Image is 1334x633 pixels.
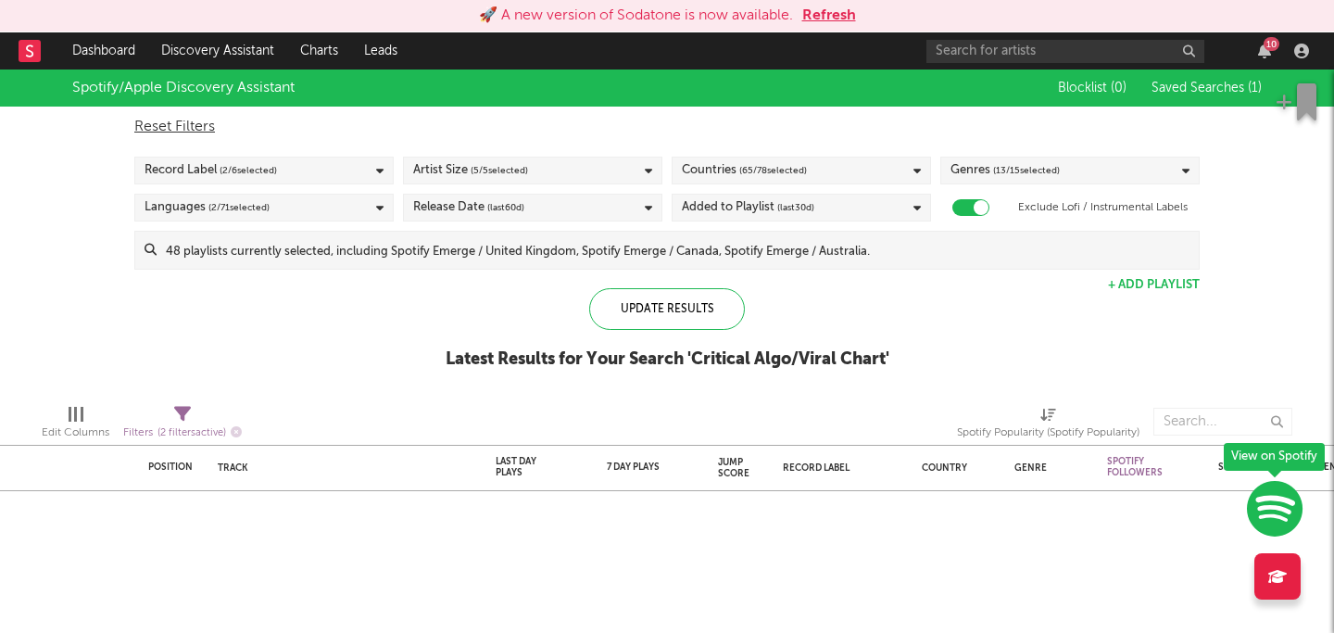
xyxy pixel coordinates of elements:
[218,462,468,474] div: Track
[783,462,894,474] div: Record Label
[72,77,295,99] div: Spotify/Apple Discovery Assistant
[471,159,528,182] span: ( 5 / 5 selected)
[802,5,856,27] button: Refresh
[1258,44,1271,58] button: 10
[446,348,889,371] div: Latest Results for Your Search ' Critical Algo/Viral Chart '
[148,462,193,473] div: Position
[123,399,242,452] div: Filters(2 filters active)
[922,462,987,474] div: Country
[145,159,277,182] div: Record Label
[957,422,1139,444] div: Spotify Popularity (Spotify Popularity)
[148,32,287,70] a: Discovery Assistant
[487,196,524,219] span: (last 60 d)
[59,32,148,70] a: Dashboard
[1107,456,1172,478] div: Spotify Followers
[479,5,793,27] div: 🚀 A new version of Sodatone is now available.
[682,159,807,182] div: Countries
[157,428,226,438] span: ( 2 filters active)
[950,159,1060,182] div: Genres
[607,462,672,473] div: 7 Day Plays
[957,399,1139,452] div: Spotify Popularity (Spotify Popularity)
[1111,82,1126,95] span: ( 0 )
[777,196,814,219] span: (last 30 d)
[1248,82,1262,95] span: ( 1 )
[1152,82,1262,95] span: Saved Searches
[413,196,524,219] div: Release Date
[682,196,814,219] div: Added to Playlist
[351,32,410,70] a: Leads
[157,232,1199,269] input: 48 playlists currently selected, including Spotify Emerge / United Kingdom, Spotify Emerge / Cana...
[496,456,560,478] div: Last Day Plays
[718,457,749,479] div: Jump Score
[42,399,109,452] div: Edit Columns
[208,196,270,219] span: ( 2 / 71 selected)
[287,32,351,70] a: Charts
[145,196,270,219] div: Languages
[1018,196,1188,219] label: Exclude Lofi / Instrumental Labels
[42,422,109,444] div: Edit Columns
[739,159,807,182] span: ( 65 / 78 selected)
[993,159,1060,182] span: ( 13 / 15 selected)
[413,159,528,182] div: Artist Size
[1058,82,1126,95] span: Blocklist
[1224,443,1325,471] div: View on Spotify
[123,422,242,445] div: Filters
[1108,279,1200,291] button: + Add Playlist
[134,116,1200,138] div: Reset Filters
[589,288,745,330] div: Update Results
[220,159,277,182] span: ( 2 / 6 selected)
[1153,408,1292,436] input: Search...
[1146,81,1262,95] button: Saved Searches (1)
[926,40,1204,63] input: Search for artists
[1264,37,1279,51] div: 10
[1014,462,1079,474] div: Genre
